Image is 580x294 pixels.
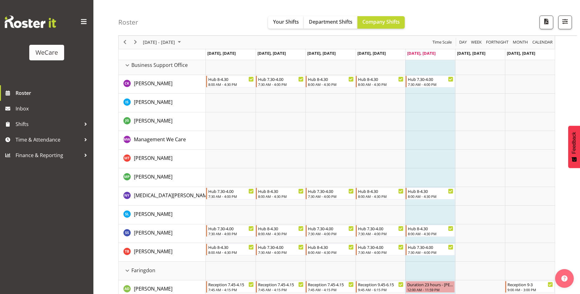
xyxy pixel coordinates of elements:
[141,36,185,49] div: Sep 29 - Oct 05, 2025
[571,132,577,154] span: Feedback
[119,131,206,150] td: Management We Care resource
[406,281,455,293] div: Aleea Devenport"s event - Duration 23 hours - Aleea Devenport Begin From Friday, October 3, 2025 ...
[119,56,206,75] td: Business Support Office resource
[258,231,304,236] div: 8:00 AM - 4:30 PM
[432,39,452,46] span: Time Scale
[407,50,436,56] span: [DATE], [DATE]
[358,76,403,82] div: Hub 8-4.30
[408,231,453,236] div: 8:00 AM - 4:30 PM
[208,287,254,292] div: 7:45 AM - 4:15 PM
[308,231,353,236] div: 7:30 AM - 4:00 PM
[358,231,403,236] div: 7:30 AM - 4:00 PM
[512,39,529,46] button: Timeline Month
[406,225,455,237] div: Savita Savita"s event - Hub 8-4.30 Begin From Friday, October 3, 2025 at 8:00:00 AM GMT+13:00 End...
[119,168,206,187] td: Millie Pumphrey resource
[119,150,206,168] td: Michelle Thomas resource
[308,225,353,231] div: Hub 7.30-4.00
[408,225,453,231] div: Hub 8-4.30
[257,50,286,56] span: [DATE], [DATE]
[134,136,186,143] a: Management We Care
[532,39,553,46] span: calendar
[256,225,305,237] div: Savita Savita"s event - Hub 8-4.30 Begin From Tuesday, September 30, 2025 at 8:00:00 AM GMT+13:00...
[407,281,453,287] div: Duration 23 hours - [PERSON_NAME]
[134,285,172,292] span: [PERSON_NAME]
[206,76,255,87] div: Chloe Kim"s event - Hub 8-4.30 Begin From Monday, September 29, 2025 at 8:00:00 AM GMT+13:00 Ends...
[308,188,353,194] div: Hub 7.30-4.00
[307,50,336,56] span: [DATE], [DATE]
[258,281,304,287] div: Reception 7.45-4.15
[206,281,255,293] div: Aleea Devenport"s event - Reception 7.45-4.15 Begin From Monday, September 29, 2025 at 7:45:00 AM...
[208,194,254,199] div: 7:30 AM - 4:00 PM
[119,94,206,112] td: Isabel Simcox resource
[208,231,254,236] div: 7:30 AM - 4:00 PM
[308,194,353,199] div: 7:30 AM - 4:00 PM
[134,155,172,161] span: [PERSON_NAME]
[142,39,184,46] button: October 2025
[308,82,353,87] div: 8:00 AM - 4:30 PM
[134,154,172,162] a: [PERSON_NAME]
[258,188,304,194] div: Hub 8-4.30
[258,250,304,255] div: 7:30 AM - 4:00 PM
[406,244,455,255] div: Tyla Boyd"s event - Hub 7.30-4.00 Begin From Friday, October 3, 2025 at 7:30:00 AM GMT+13:00 Ends...
[206,225,255,237] div: Savita Savita"s event - Hub 7.30-4.00 Begin From Monday, September 29, 2025 at 7:30:00 AM GMT+13:...
[308,287,353,292] div: 7:45 AM - 4:15 PM
[134,285,172,292] a: [PERSON_NAME]
[134,229,172,236] a: [PERSON_NAME]
[356,76,405,87] div: Chloe Kim"s event - Hub 8-4.30 Begin From Thursday, October 2, 2025 at 8:00:00 AM GMT+13:00 Ends ...
[458,39,468,46] button: Timeline Day
[258,76,304,82] div: Hub 7.30-4.00
[561,275,568,282] img: help-xxl-2.png
[134,210,172,218] a: [PERSON_NAME]
[306,76,355,87] div: Chloe Kim"s event - Hub 8-4.30 Begin From Wednesday, October 1, 2025 at 8:00:00 AM GMT+13:00 Ends...
[134,80,172,87] a: [PERSON_NAME]
[119,224,206,243] td: Savita Savita resource
[131,61,188,69] span: Business Support Office
[119,112,206,131] td: Janine Grundler resource
[119,75,206,94] td: Chloe Kim resource
[207,50,236,56] span: [DATE], [DATE]
[540,16,553,29] button: Download a PDF of the roster according to the set date range.
[308,281,353,287] div: Reception 7.45-4.15
[358,281,403,287] div: Reception 9.45-6.15
[507,287,553,292] div: 9:00 AM - 3:00 PM
[507,50,535,56] span: [DATE], [DATE]
[120,36,130,49] div: previous period
[16,119,81,129] span: Shifts
[408,76,453,82] div: Hub 7.30-4.00
[407,287,453,292] div: 12:00 AM - 11:59 PM
[308,244,353,250] div: Hub 8-4.30
[142,39,176,46] span: [DATE] - [DATE]
[134,192,211,199] a: [MEDICAL_DATA][PERSON_NAME]
[134,229,172,236] span: [PERSON_NAME]
[358,188,403,194] div: Hub 8-4.30
[406,76,455,87] div: Chloe Kim"s event - Hub 7.30-4.00 Begin From Friday, October 3, 2025 at 7:30:00 AM GMT+13:00 Ends...
[457,50,485,56] span: [DATE], [DATE]
[258,82,304,87] div: 7:30 AM - 4:00 PM
[470,39,482,46] span: Week
[358,225,403,231] div: Hub 7.30-4.00
[357,50,386,56] span: [DATE], [DATE]
[485,39,510,46] button: Fortnight
[431,39,453,46] button: Time Scale
[459,39,467,46] span: Day
[256,281,305,293] div: Aleea Devenport"s event - Reception 7.45-4.15 Begin From Tuesday, September 30, 2025 at 7:45:00 A...
[16,135,81,144] span: Time & Attendance
[309,18,352,25] span: Department Shifts
[306,281,355,293] div: Aleea Devenport"s event - Reception 7.45-4.15 Begin From Wednesday, October 1, 2025 at 7:45:00 AM...
[408,188,453,194] div: Hub 8-4.30
[308,76,353,82] div: Hub 8-4.30
[512,39,529,46] span: Month
[358,82,403,87] div: 8:00 AM - 4:30 PM
[131,267,155,274] span: Faringdon
[273,18,299,25] span: Your Shifts
[208,225,254,231] div: Hub 7.30-4.00
[304,16,357,29] button: Department Shifts
[256,188,305,199] div: Nikita Yates"s event - Hub 8-4.30 Begin From Tuesday, September 30, 2025 at 8:00:00 AM GMT+13:00 ...
[208,76,254,82] div: Hub 8-4.30
[505,281,554,293] div: Aleea Devenport"s event - Reception 9-3 Begin From Sunday, October 5, 2025 at 9:00:00 AM GMT+13:0...
[256,244,305,255] div: Tyla Boyd"s event - Hub 7.30-4.00 Begin From Tuesday, September 30, 2025 at 7:30:00 AM GMT+13:00 ...
[130,36,141,49] div: next period
[308,250,353,255] div: 8:00 AM - 4:30 PM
